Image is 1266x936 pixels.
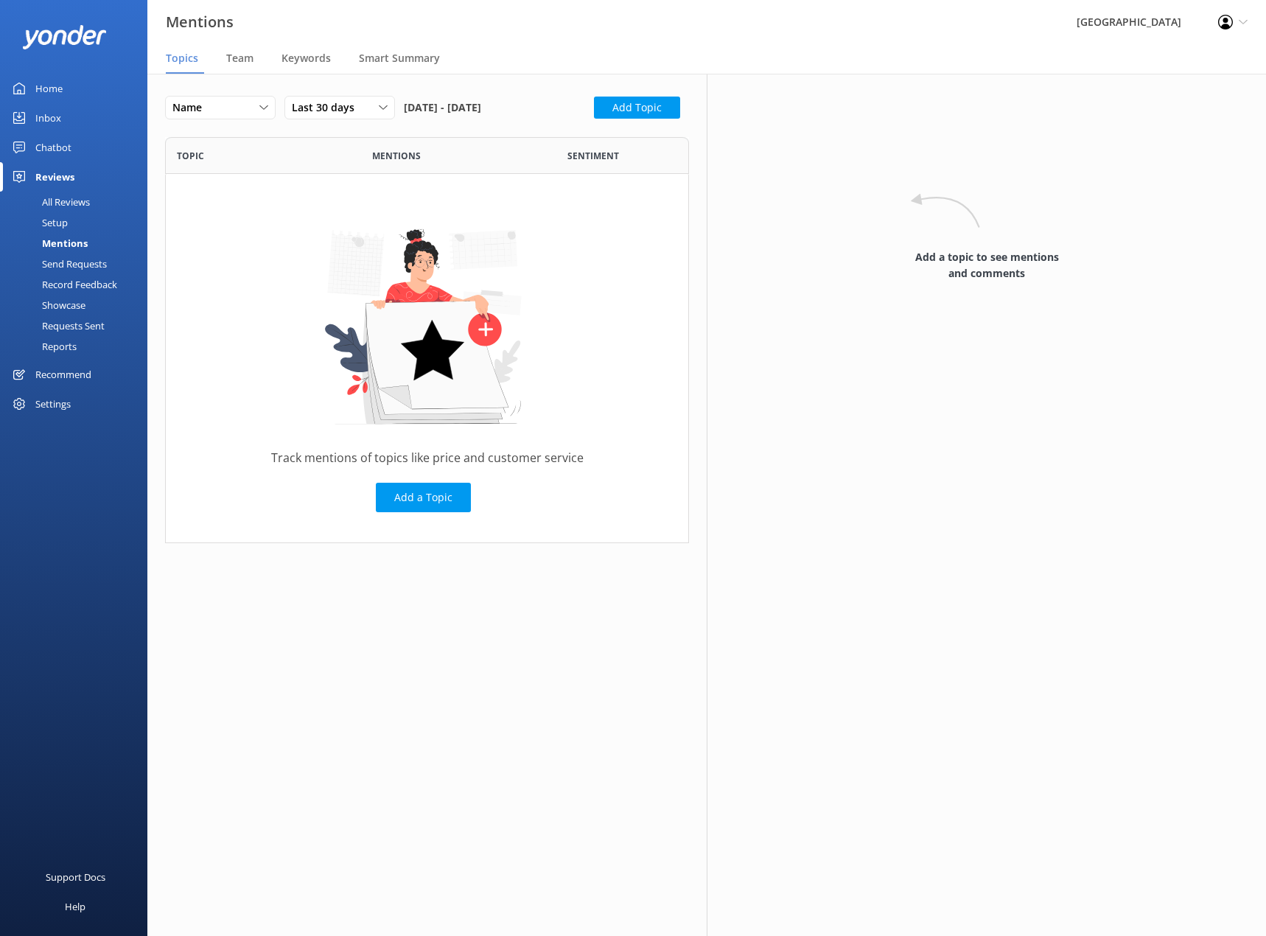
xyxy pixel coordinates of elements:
a: Requests Sent [9,315,147,336]
span: Mentions [372,149,421,163]
span: Last 30 days [292,99,363,116]
div: Recommend [35,360,91,389]
span: Name [172,99,211,116]
p: Track mentions of topics like price and customer service [271,448,584,468]
div: All Reviews [9,192,90,212]
span: [DATE] - [DATE] [404,96,481,119]
span: Team [226,51,253,66]
span: Sentiment [567,149,619,163]
div: Showcase [9,295,85,315]
a: Setup [9,212,147,233]
div: Requests Sent [9,315,105,336]
div: Send Requests [9,254,107,274]
div: Reports [9,336,77,357]
div: Home [35,74,63,103]
a: All Reviews [9,192,147,212]
div: Record Feedback [9,274,117,295]
button: Add Topic [594,97,680,119]
a: Showcase [9,295,147,315]
div: Inbox [35,103,61,133]
div: grid [165,174,689,542]
span: Topics [166,51,198,66]
span: Smart Summary [359,51,440,66]
button: Add a Topic [376,483,471,512]
div: Settings [35,389,71,419]
div: Chatbot [35,133,71,162]
div: Mentions [9,233,88,254]
div: Reviews [35,162,74,192]
a: Mentions [9,233,147,254]
h3: Mentions [166,10,234,34]
div: Support Docs [46,862,105,892]
img: yonder-white-logo.png [22,25,107,49]
a: Send Requests [9,254,147,274]
div: Help [65,892,85,921]
a: Reports [9,336,147,357]
span: Topic [177,149,204,163]
div: Setup [9,212,68,233]
a: Record Feedback [9,274,147,295]
span: Keywords [281,51,331,66]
